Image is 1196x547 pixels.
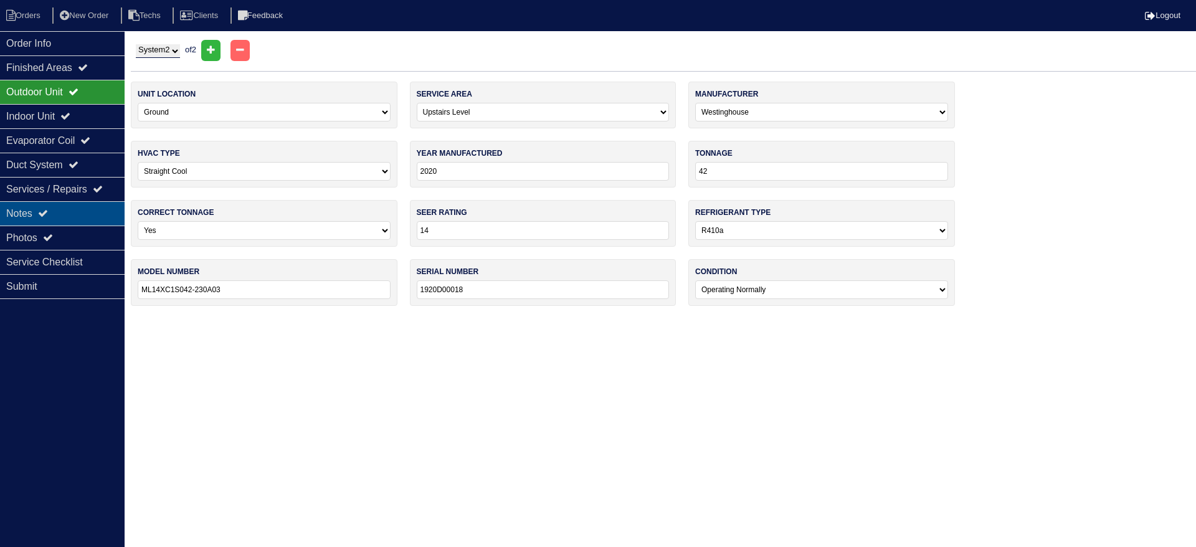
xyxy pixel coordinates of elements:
label: service area [417,88,472,100]
label: refrigerant type [695,207,771,218]
a: Techs [121,11,171,20]
label: unit location [138,88,196,100]
label: condition [695,266,737,277]
label: model number [138,266,199,277]
a: Clients [173,11,228,20]
label: year manufactured [417,148,503,159]
li: New Order [52,7,118,24]
label: correct tonnage [138,207,214,218]
label: hvac type [138,148,180,159]
a: Logout [1145,11,1180,20]
a: New Order [52,11,118,20]
label: manufacturer [695,88,758,100]
label: tonnage [695,148,733,159]
label: seer rating [417,207,467,218]
li: Techs [121,7,171,24]
li: Clients [173,7,228,24]
label: serial number [417,266,479,277]
div: of 2 [131,40,1196,61]
li: Feedback [230,7,293,24]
